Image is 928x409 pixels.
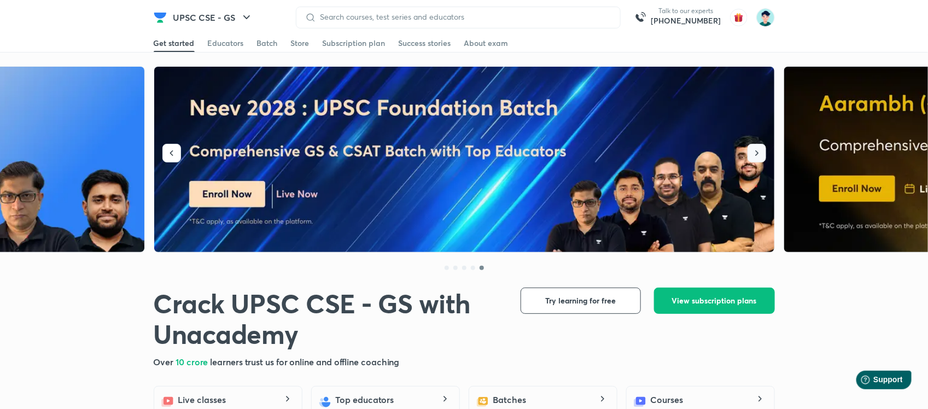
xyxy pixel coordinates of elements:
[208,38,244,49] div: Educators
[257,38,278,49] div: Batch
[545,295,616,306] span: Try learning for free
[210,356,399,367] span: learners trust us for online and offline coaching
[831,366,916,397] iframe: Help widget launcher
[323,34,386,52] a: Subscription plan
[257,34,278,52] a: Batch
[154,38,195,49] div: Get started
[464,38,509,49] div: About exam
[756,8,775,27] img: Shamas Khan
[167,7,260,28] button: UPSC CSE - GS
[651,7,721,15] p: Talk to our experts
[730,9,748,26] img: avatar
[323,38,386,49] div: Subscription plan
[208,34,244,52] a: Educators
[399,38,451,49] div: Success stories
[629,7,651,28] img: call-us
[154,11,167,24] img: Company Logo
[291,34,310,52] a: Store
[521,288,641,314] button: Try learning for free
[154,356,176,367] span: Over
[493,393,526,406] h5: Batches
[154,34,195,52] a: Get started
[464,34,509,52] a: About exam
[654,288,775,314] button: View subscription plans
[176,356,210,367] span: 10 crore
[291,38,310,49] div: Store
[651,393,683,406] h5: Courses
[651,15,721,26] a: [PHONE_NUMBER]
[316,13,611,21] input: Search courses, test series and educators
[672,295,757,306] span: View subscription plans
[178,393,226,406] h5: Live classes
[399,34,451,52] a: Success stories
[154,288,503,349] h1: Crack UPSC CSE - GS with Unacademy
[336,393,394,406] h5: Top educators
